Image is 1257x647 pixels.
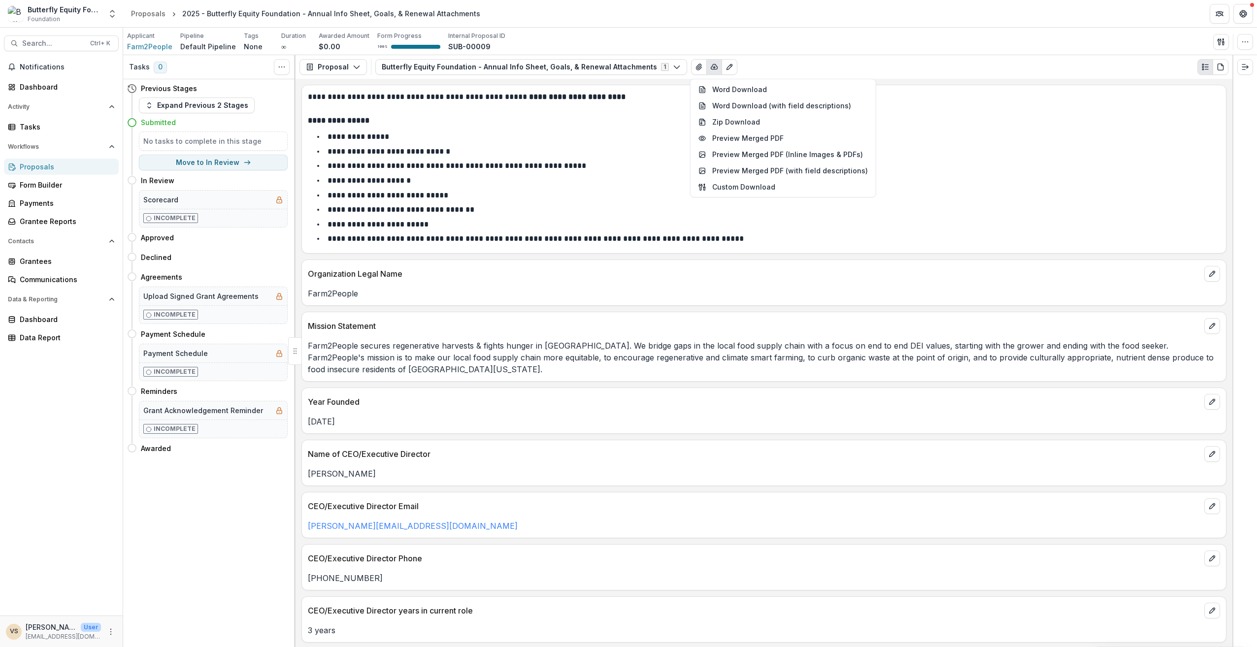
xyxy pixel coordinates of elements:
[4,119,119,135] a: Tasks
[8,238,105,245] span: Contacts
[28,15,60,24] span: Foundation
[154,424,196,433] p: Incomplete
[182,8,480,19] div: 2025 - Butterfly Equity Foundation - Annual Info Sheet, Goals, & Renewal Attachments
[129,63,150,71] h3: Tasks
[1197,59,1213,75] button: Plaintext view
[105,4,119,24] button: Open entity switcher
[308,448,1200,460] p: Name of CEO/Executive Director
[8,6,24,22] img: Butterfly Equity Foundation
[141,386,177,396] h4: Reminders
[722,59,737,75] button: Edit as form
[26,622,77,632] p: [PERSON_NAME]
[308,468,1220,480] p: [PERSON_NAME]
[1204,498,1220,514] button: edit
[4,311,119,327] a: Dashboard
[308,396,1200,408] p: Year Founded
[127,32,155,40] p: Applicant
[141,232,174,243] h4: Approved
[4,233,119,249] button: Open Contacts
[308,320,1200,332] p: Mission Statement
[4,253,119,269] a: Grantees
[8,296,105,303] span: Data & Reporting
[4,159,119,175] a: Proposals
[143,194,178,205] h5: Scorecard
[143,136,283,146] h5: No tasks to complete in this stage
[4,139,119,155] button: Open Workflows
[4,195,119,211] a: Payments
[281,32,306,40] p: Duration
[691,59,707,75] button: View Attached Files
[1204,603,1220,618] button: edit
[4,329,119,346] a: Data Report
[448,32,505,40] p: Internal Proposal ID
[308,268,1200,280] p: Organization Legal Name
[319,41,340,52] p: $0.00
[8,103,105,110] span: Activity
[141,252,171,262] h4: Declined
[377,32,422,40] p: Form Progress
[141,272,182,282] h4: Agreements
[1204,394,1220,410] button: edit
[154,367,196,376] p: Incomplete
[8,143,105,150] span: Workflows
[28,4,101,15] div: Butterfly Equity Foundation
[143,348,208,358] h5: Payment Schedule
[319,32,369,40] p: Awarded Amount
[4,35,119,51] button: Search...
[20,63,115,71] span: Notifications
[308,500,1200,512] p: CEO/Executive Director Email
[4,59,119,75] button: Notifications
[308,572,1220,584] p: ‪[PHONE_NUMBER]‬
[308,552,1200,564] p: CEO/Executive Director Phone
[308,288,1220,299] p: Farm2People
[20,314,111,324] div: Dashboard
[20,256,111,266] div: Grantees
[131,8,165,19] div: Proposals
[1204,550,1220,566] button: edit
[1210,4,1229,24] button: Partners
[308,340,1220,375] p: Farm2People secures regenerative harvests & fights hunger in [GEOGRAPHIC_DATA]. We bridge gaps in...
[281,41,286,52] p: ∞
[308,624,1220,636] p: 3 years
[105,626,117,638] button: More
[1204,446,1220,462] button: edit
[4,291,119,307] button: Open Data & Reporting
[180,41,236,52] p: Default Pipeline
[20,180,111,190] div: Form Builder
[141,83,197,94] h4: Previous Stages
[26,632,101,641] p: [EMAIL_ADDRESS][DOMAIN_NAME]
[1233,4,1253,24] button: Get Help
[180,32,204,40] p: Pipeline
[141,175,174,186] h4: In Review
[154,62,167,73] span: 0
[154,310,196,319] p: Incomplete
[139,97,255,113] button: Expand Previous 2 Stages
[20,82,111,92] div: Dashboard
[20,122,111,132] div: Tasks
[154,214,196,223] p: Incomplete
[20,332,111,343] div: Data Report
[274,59,290,75] button: Toggle View Cancelled Tasks
[308,521,518,531] a: [PERSON_NAME][EMAIL_ADDRESS][DOMAIN_NAME]
[127,41,172,52] a: Farm2People
[141,329,205,339] h4: Payment Schedule
[4,177,119,193] a: Form Builder
[1237,59,1253,75] button: Expand right
[4,213,119,229] a: Grantee Reports
[1213,59,1228,75] button: PDF view
[4,79,119,95] a: Dashboard
[139,155,288,170] button: Move to In Review
[127,6,484,21] nav: breadcrumb
[10,628,18,635] div: Vannesa Santos
[377,43,387,50] p: 100 %
[308,605,1200,616] p: CEO/Executive Director years in current role
[1204,266,1220,282] button: edit
[299,59,367,75] button: Proposal
[127,6,169,21] a: Proposals
[20,162,111,172] div: Proposals
[20,274,111,285] div: Communications
[4,99,119,115] button: Open Activity
[20,216,111,226] div: Grantee Reports
[244,41,263,52] p: None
